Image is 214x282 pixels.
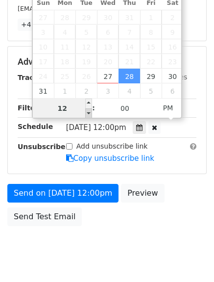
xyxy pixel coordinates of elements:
[66,154,154,163] a: Copy unsubscribe link
[18,74,50,81] strong: Tracking
[18,104,43,112] strong: Filters
[18,143,66,151] strong: Unsubscribe
[18,123,53,130] strong: Schedule
[162,69,183,83] span: August 30, 2025
[75,69,97,83] span: August 26, 2025
[54,25,75,39] span: August 4, 2025
[121,184,164,203] a: Preview
[76,141,148,152] label: Add unsubscribe link
[54,10,75,25] span: July 28, 2025
[33,39,54,54] span: August 10, 2025
[140,25,162,39] span: August 8, 2025
[33,99,93,118] input: Hour
[97,25,119,39] span: August 6, 2025
[33,54,54,69] span: August 17, 2025
[75,39,97,54] span: August 12, 2025
[54,39,75,54] span: August 11, 2025
[162,39,183,54] span: August 16, 2025
[54,54,75,69] span: August 18, 2025
[165,235,214,282] iframe: Chat Widget
[54,83,75,98] span: September 1, 2025
[140,10,162,25] span: August 1, 2025
[75,83,97,98] span: September 2, 2025
[54,69,75,83] span: August 25, 2025
[18,5,179,12] small: [EMAIL_ADDRESS][PERSON_NAME][DOMAIN_NAME]
[162,54,183,69] span: August 23, 2025
[18,19,54,31] a: +4 more
[7,184,119,203] a: Send on [DATE] 12:00pm
[97,54,119,69] span: August 20, 2025
[119,25,140,39] span: August 7, 2025
[33,25,54,39] span: August 3, 2025
[95,99,155,118] input: Minute
[33,83,54,98] span: August 31, 2025
[119,10,140,25] span: July 31, 2025
[97,10,119,25] span: July 30, 2025
[97,83,119,98] span: September 3, 2025
[75,25,97,39] span: August 5, 2025
[155,98,182,118] span: Click to toggle
[75,10,97,25] span: July 29, 2025
[165,235,214,282] div: Віджет чату
[162,25,183,39] span: August 9, 2025
[97,39,119,54] span: August 13, 2025
[18,56,196,67] h5: Advanced
[33,10,54,25] span: July 27, 2025
[7,207,82,226] a: Send Test Email
[162,83,183,98] span: September 6, 2025
[162,10,183,25] span: August 2, 2025
[140,83,162,98] span: September 5, 2025
[119,83,140,98] span: September 4, 2025
[119,69,140,83] span: August 28, 2025
[140,54,162,69] span: August 22, 2025
[119,54,140,69] span: August 21, 2025
[92,98,95,118] span: :
[33,69,54,83] span: August 24, 2025
[140,69,162,83] span: August 29, 2025
[119,39,140,54] span: August 14, 2025
[97,69,119,83] span: August 27, 2025
[140,39,162,54] span: August 15, 2025
[75,54,97,69] span: August 19, 2025
[66,123,126,132] span: [DATE] 12:00pm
